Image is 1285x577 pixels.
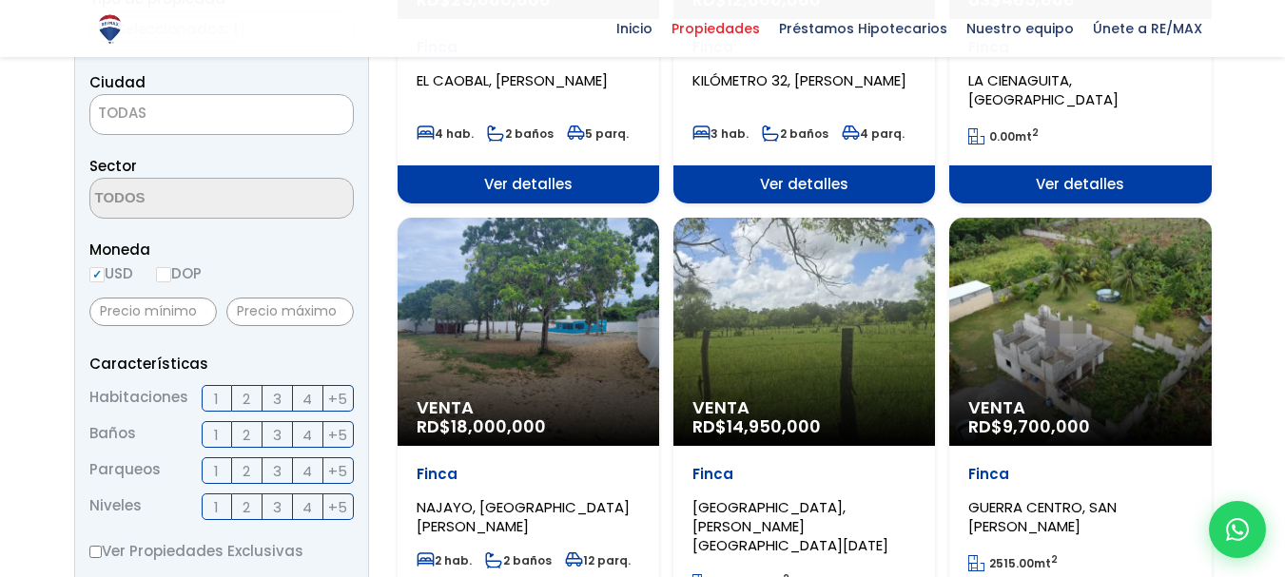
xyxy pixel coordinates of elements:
span: Moneda [89,238,354,261]
span: 12 parq. [565,552,631,568]
span: 5 parq. [567,125,629,142]
span: Venta [692,398,916,417]
p: Finca [692,465,916,484]
span: +5 [328,459,347,483]
input: Ver Propiedades Exclusivas [89,546,102,558]
span: 4 [302,387,312,411]
span: 18,000,000 [451,414,546,438]
span: mt [968,555,1058,571]
span: Venta [417,398,640,417]
span: 2515.00 [989,555,1034,571]
span: 1 [214,459,219,483]
label: USD [89,261,133,285]
span: NAJAYO, [GEOGRAPHIC_DATA][PERSON_NAME] [417,497,630,536]
span: Únete a RE/MAX [1083,14,1212,43]
input: USD [89,267,105,282]
span: Ver detalles [949,165,1211,203]
span: 2 baños [762,125,828,142]
span: Habitaciones [89,385,188,412]
span: 3 [273,423,282,447]
span: 4 parq. [842,125,905,142]
span: KILÓMETRO 32, [PERSON_NAME] [692,70,906,90]
span: Ver detalles [673,165,935,203]
p: Finca [417,465,640,484]
span: Ver detalles [398,165,659,203]
sup: 2 [1032,125,1039,140]
span: RD$ [968,414,1090,438]
input: DOP [156,267,171,282]
span: +5 [328,423,347,447]
span: 2 hab. [417,552,472,568]
span: EL CAOBAL, [PERSON_NAME] [417,70,608,90]
span: Inicio [607,14,662,43]
span: Sector [89,156,137,176]
span: 3 [273,459,282,483]
span: 9,700,000 [1003,414,1090,438]
img: Logo de REMAX [93,12,127,46]
span: Propiedades [662,14,769,43]
span: 2 [243,459,250,483]
span: 1 [214,387,219,411]
textarea: Search [90,179,275,220]
span: RD$ [692,414,821,438]
span: Niveles [89,493,142,520]
sup: 2 [1051,552,1058,567]
span: Venta [968,398,1192,417]
span: 4 [302,423,312,447]
span: 4 hab. [417,125,474,142]
span: Préstamos Hipotecarios [769,14,957,43]
span: 14,950,000 [727,414,821,438]
p: Finca [968,465,1192,484]
span: LA CIENAGUITA, [GEOGRAPHIC_DATA] [968,70,1119,109]
span: TODAS [89,94,354,135]
span: [GEOGRAPHIC_DATA], [PERSON_NAME][GEOGRAPHIC_DATA][DATE] [692,497,888,555]
label: DOP [156,261,202,285]
span: 2 baños [487,125,554,142]
span: +5 [328,495,347,519]
p: Características [89,352,354,375]
span: 2 [243,423,250,447]
span: RD$ [417,414,546,438]
span: 2 [243,387,250,411]
span: +5 [328,387,347,411]
span: 2 baños [485,552,552,568]
input: Precio máximo [226,298,354,326]
span: 0.00 [989,128,1015,144]
span: Baños [89,421,136,448]
span: 4 [302,495,312,519]
span: Nuestro equipo [957,14,1083,43]
span: 1 [214,423,219,447]
span: Ciudad [89,72,146,92]
span: 3 [273,387,282,411]
span: 3 [273,495,282,519]
input: Precio mínimo [89,298,217,326]
span: 3 hab. [692,125,749,142]
span: 1 [214,495,219,519]
span: 2 [243,495,250,519]
span: Parqueos [89,457,161,484]
label: Ver Propiedades Exclusivas [89,539,354,563]
span: GUERRA CENTRO, SAN [PERSON_NAME] [968,497,1117,536]
span: TODAS [90,100,353,126]
span: mt [968,128,1039,144]
span: TODAS [98,103,146,123]
span: 4 [302,459,312,483]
